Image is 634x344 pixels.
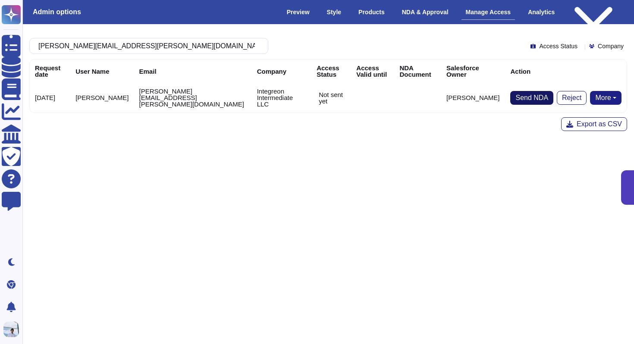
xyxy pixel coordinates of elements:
th: Action [505,59,627,83]
div: Products [354,5,389,19]
td: [PERSON_NAME][EMAIL_ADDRESS][PERSON_NAME][DOMAIN_NAME] [134,83,252,113]
td: [PERSON_NAME] [441,83,505,113]
th: User Name [70,59,134,83]
span: Company [598,43,624,49]
button: More [590,91,621,105]
span: Reject [562,94,581,101]
th: Salesforce Owner [441,59,505,83]
div: Manage Access [461,5,515,20]
th: Access Valid until [351,59,394,83]
span: Export as CSV [577,121,622,128]
td: [DATE] [30,83,70,113]
div: Analytics [524,5,559,19]
th: Email [134,59,252,83]
div: Style [323,5,345,19]
th: NDA Document [394,59,441,83]
div: Preview [282,5,314,19]
span: Send NDA [515,94,548,101]
span: Access Status [539,43,578,49]
button: Export as CSV [561,117,627,131]
th: Company [252,59,311,83]
img: user [3,322,19,337]
button: Send NDA [510,91,553,105]
th: Request date [30,59,70,83]
button: Reject [557,91,587,105]
p: Not sent yet [319,91,346,104]
td: [PERSON_NAME] [70,83,134,113]
div: NDA & Approval [398,5,453,19]
input: Search by keywords [34,38,259,53]
button: user [2,320,25,339]
td: Integreon Intermediate LLC [252,83,311,113]
h3: Admin options [33,8,81,16]
th: Access Status [311,59,351,83]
